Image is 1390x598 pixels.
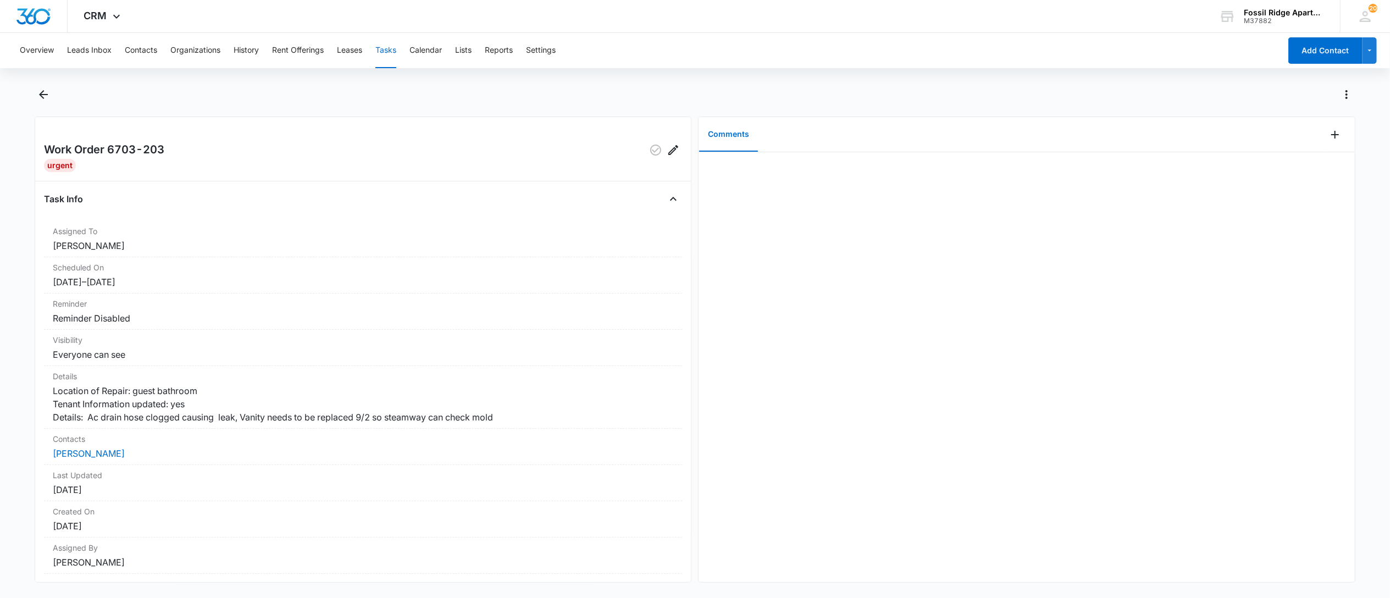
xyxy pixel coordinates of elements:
dt: Contacts [53,433,673,445]
button: Close [664,190,682,208]
dd: Reminder Disabled [53,312,673,325]
div: account name [1244,8,1324,17]
button: Back [35,86,52,103]
button: Leases [337,33,362,68]
button: Contacts [125,33,157,68]
dd: Location of Repair: guest bathroom Tenant Information updated: yes Details: Ac drain hose clogged... [53,384,673,424]
div: Assigned By[PERSON_NAME] [44,538,682,574]
dd: [DATE] [53,483,673,496]
button: Actions [1338,86,1355,103]
dt: Visibility [53,334,673,346]
dt: Reminder [53,298,673,309]
button: Organizations [170,33,220,68]
dd: [PERSON_NAME] [53,556,673,569]
div: VisibilityEveryone can see [44,330,682,366]
div: ReminderReminder Disabled [44,294,682,330]
div: account id [1244,17,1324,25]
dt: Last Updated [53,469,673,481]
button: Tasks [375,33,396,68]
button: Overview [20,33,54,68]
button: History [234,33,259,68]
span: CRM [84,10,107,21]
div: Assigned To[PERSON_NAME] [44,221,682,257]
dt: Created On [53,506,673,517]
button: Reports [485,33,513,68]
a: [PERSON_NAME] [53,448,125,459]
h4: Task Info [44,192,83,206]
button: Calendar [409,33,442,68]
button: Lists [455,33,472,68]
button: Comments [699,118,758,152]
button: Add Comment [1326,126,1344,143]
dt: Assigned By [53,542,673,553]
div: Urgent [44,159,76,172]
button: Leads Inbox [67,33,112,68]
dt: Assigned To [53,225,673,237]
dd: [DATE] – [DATE] [53,275,673,289]
div: notifications count [1369,4,1377,13]
dd: Everyone can see [53,348,673,361]
div: Scheduled On[DATE]–[DATE] [44,257,682,294]
span: 20 [1369,4,1377,13]
h2: Work Order 6703-203 [44,141,164,159]
button: Add Contact [1288,37,1363,64]
dd: [PERSON_NAME] [53,239,673,252]
div: Contacts[PERSON_NAME] [44,429,682,465]
dt: Details [53,370,673,382]
button: Rent Offerings [272,33,324,68]
button: Settings [526,33,556,68]
div: DetailsLocation of Repair: guest bathroom Tenant Information updated: yes Details: Ac drain hose ... [44,366,682,429]
div: Last Updated[DATE] [44,465,682,501]
button: Edit [664,141,682,159]
dd: [DATE] [53,519,673,533]
dt: Scheduled On [53,262,673,273]
div: Created On[DATE] [44,501,682,538]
